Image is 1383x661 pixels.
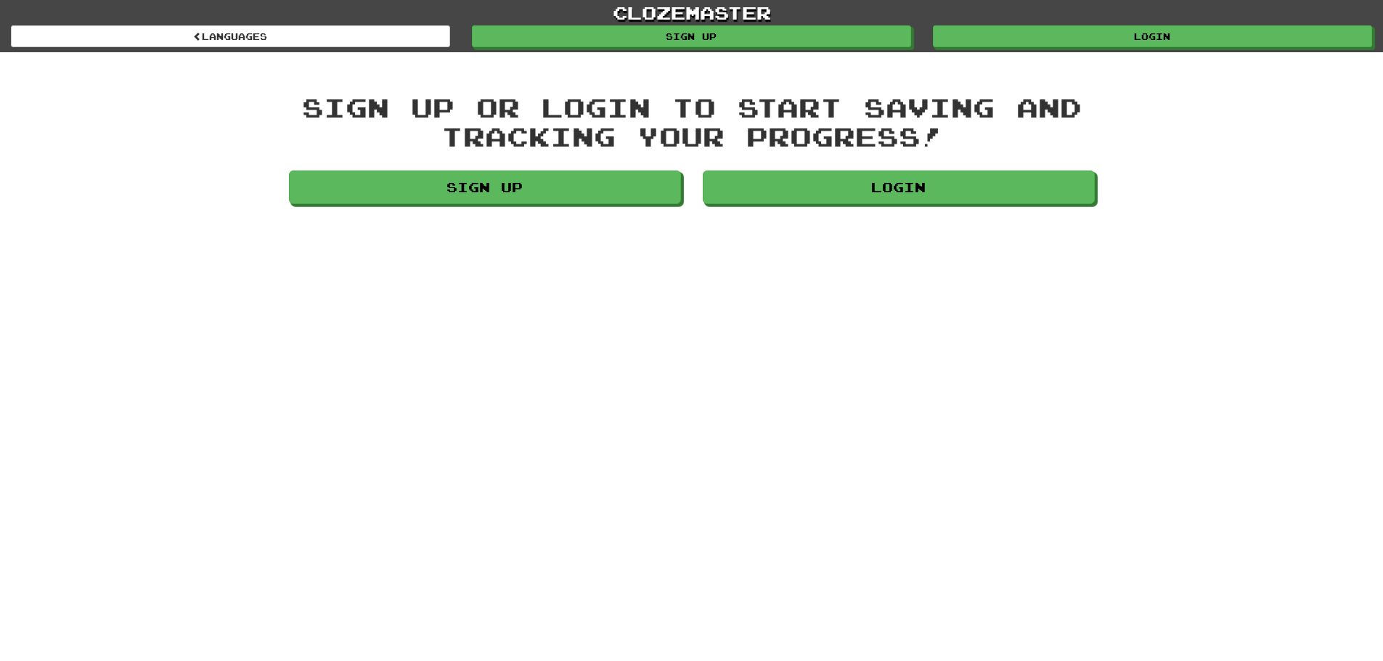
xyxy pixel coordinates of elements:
div: Sign up or login to start saving and tracking your progress! [289,93,1095,150]
a: Login [703,171,1095,204]
a: Languages [11,25,450,47]
a: Login [933,25,1372,47]
a: Sign up [289,171,681,204]
a: Sign up [472,25,911,47]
